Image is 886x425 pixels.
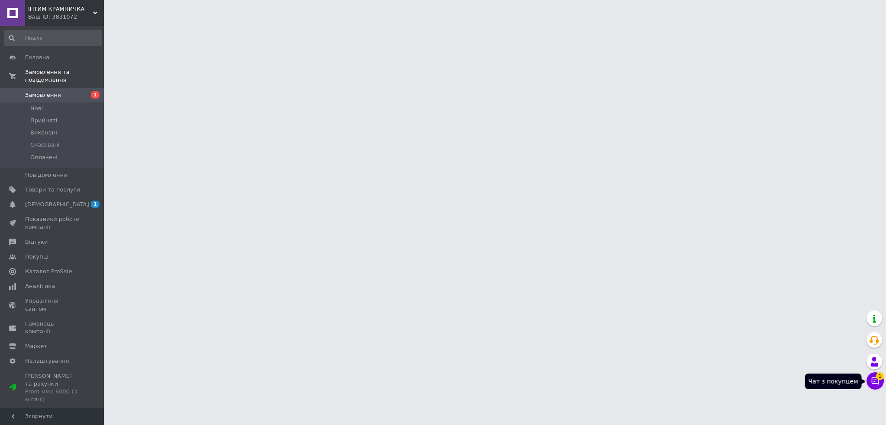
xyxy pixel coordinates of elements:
[91,201,100,208] span: 1
[30,105,43,112] span: Нові
[28,5,93,13] span: ІНТИМ КРАМНИЧКА
[25,54,49,61] span: Головна
[28,13,104,21] div: Ваш ID: 3831072
[25,201,89,208] span: [DEMOGRAPHIC_DATA]
[30,153,58,161] span: Оплачені
[25,282,55,290] span: Аналітика
[25,215,80,231] span: Показники роботи компанії
[25,342,47,350] span: Маркет
[25,357,69,365] span: Налаштування
[25,388,80,403] div: Prom мікс 6000 (3 місяці)
[25,297,80,313] span: Управління сайтом
[25,320,80,336] span: Гаманець компанії
[30,129,57,137] span: Виконані
[867,372,884,390] button: Чат з покупцем1
[25,91,61,99] span: Замовлення
[25,186,80,194] span: Товари та послуги
[25,372,80,404] span: [PERSON_NAME] та рахунки
[30,117,57,125] span: Прийняті
[30,141,60,149] span: Скасовані
[25,238,48,246] span: Відгуки
[25,171,67,179] span: Повідомлення
[91,91,100,99] span: 1
[4,30,102,46] input: Пошук
[876,372,884,380] span: 1
[25,253,48,261] span: Покупці
[805,374,861,389] div: Чат з покупцем
[25,268,72,275] span: Каталог ProSale
[25,68,104,84] span: Замовлення та повідомлення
